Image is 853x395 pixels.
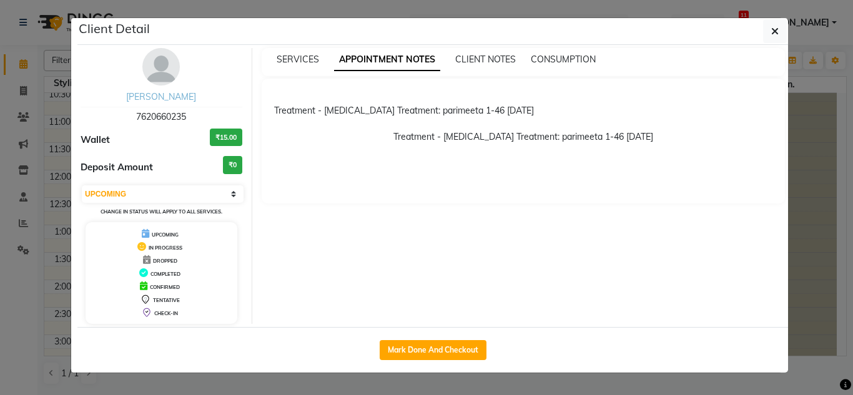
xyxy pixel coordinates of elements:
[150,284,180,290] span: CONFIRMED
[274,91,773,117] div: Treatment - [MEDICAL_DATA] Treatment: parimeeta 1-46 [DATE]
[153,297,180,303] span: TENTATIVE
[274,117,773,144] p: Treatment - [MEDICAL_DATA] Treatment: parimeeta 1-46 [DATE]
[334,49,440,71] span: APPOINTMENT NOTES
[136,111,186,122] span: 7620660235
[81,160,153,175] span: Deposit Amount
[149,245,182,251] span: IN PROGRESS
[101,208,222,215] small: Change in status will apply to all services.
[152,232,179,238] span: UPCOMING
[126,91,196,102] a: [PERSON_NAME]
[531,54,596,65] span: CONSUMPTION
[455,54,516,65] span: CLIENT NOTES
[223,156,242,174] h3: ₹0
[150,271,180,277] span: COMPLETED
[81,133,110,147] span: Wallet
[153,258,177,264] span: DROPPED
[79,19,150,38] h5: Client Detail
[154,310,178,316] span: CHECK-IN
[142,48,180,85] img: avatar
[277,54,319,65] span: SERVICES
[210,129,242,147] h3: ₹15.00
[380,340,486,360] button: Mark Done And Checkout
